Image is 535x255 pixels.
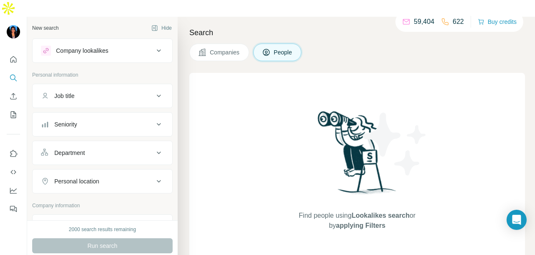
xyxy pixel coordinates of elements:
[7,70,20,85] button: Search
[7,165,20,180] button: Use Surfe API
[189,27,525,39] h4: Search
[33,114,172,134] button: Seniority
[54,92,74,100] div: Job title
[145,22,178,34] button: Hide
[290,211,424,231] span: Find people using or by
[32,71,173,79] p: Personal information
[210,48,240,57] span: Companies
[7,107,20,122] button: My lists
[507,210,527,230] div: Open Intercom Messenger
[54,120,77,129] div: Seniority
[7,146,20,161] button: Use Surfe on LinkedIn
[7,183,20,198] button: Dashboard
[7,89,20,104] button: Enrich CSV
[32,202,173,209] p: Company information
[453,17,464,27] p: 622
[314,109,401,202] img: Surfe Illustration - Woman searching with binoculars
[33,216,172,237] button: Company
[414,17,434,27] p: 59,404
[69,226,136,233] div: 2000 search results remaining
[7,201,20,216] button: Feedback
[32,24,59,32] div: New search
[33,41,172,61] button: Company lookalikes
[33,143,172,163] button: Department
[7,25,20,39] img: Avatar
[352,212,410,219] span: Lookalikes search
[336,222,385,229] span: applying Filters
[7,52,20,67] button: Quick start
[33,171,172,191] button: Personal location
[357,106,433,182] img: Surfe Illustration - Stars
[33,86,172,106] button: Job title
[54,149,85,157] div: Department
[274,48,293,57] span: People
[56,46,108,55] div: Company lookalikes
[54,177,99,185] div: Personal location
[478,16,517,28] button: Buy credits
